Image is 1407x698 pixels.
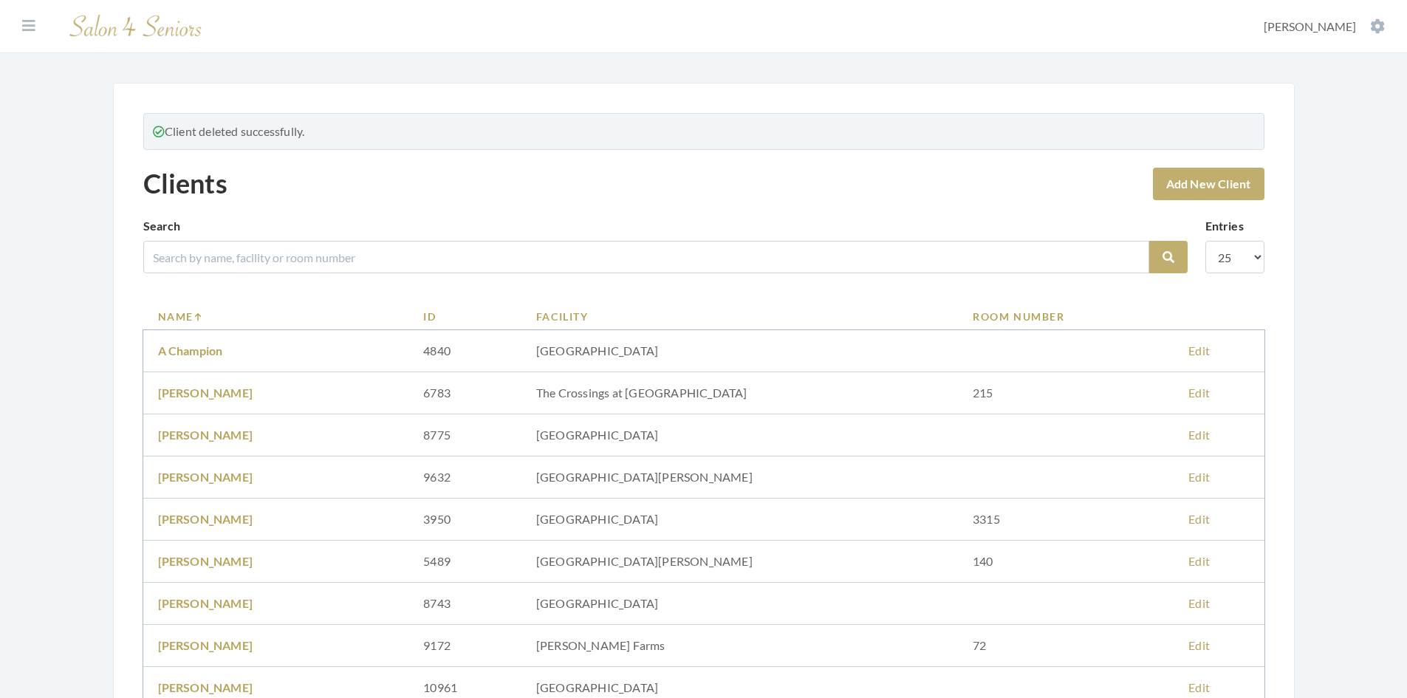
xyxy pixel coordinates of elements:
td: [GEOGRAPHIC_DATA] [521,583,958,625]
a: Edit [1188,343,1210,357]
td: 140 [958,541,1174,583]
a: [PERSON_NAME] [158,470,253,484]
img: Salon 4 Seniors [62,9,210,44]
a: Edit [1188,596,1210,610]
a: A Champion [158,343,223,357]
td: 9172 [408,625,521,667]
td: [GEOGRAPHIC_DATA] [521,414,958,456]
a: [PERSON_NAME] [158,596,253,610]
a: [PERSON_NAME] [158,638,253,652]
td: 3315 [958,499,1174,541]
td: [GEOGRAPHIC_DATA][PERSON_NAME] [521,541,958,583]
td: 3950 [408,499,521,541]
label: Search [143,217,181,235]
a: [PERSON_NAME] [158,512,253,526]
td: 8775 [408,414,521,456]
a: Add New Client [1153,168,1264,200]
a: Edit [1188,638,1210,652]
a: Edit [1188,680,1210,694]
a: Edit [1188,512,1210,526]
a: Facility [536,309,943,324]
a: [PERSON_NAME] [158,554,253,568]
td: [GEOGRAPHIC_DATA][PERSON_NAME] [521,456,958,499]
a: ID [423,309,507,324]
td: 4840 [408,330,521,372]
td: 5489 [408,541,521,583]
a: Edit [1188,470,1210,484]
td: 72 [958,625,1174,667]
td: [GEOGRAPHIC_DATA] [521,330,958,372]
a: [PERSON_NAME] [158,680,253,694]
a: Name [158,309,394,324]
a: Edit [1188,428,1210,442]
a: Room Number [973,309,1159,324]
td: 8743 [408,583,521,625]
td: 6783 [408,372,521,414]
span: [PERSON_NAME] [1264,19,1356,33]
a: Edit [1188,554,1210,568]
a: [PERSON_NAME] [158,386,253,400]
h1: Clients [143,168,227,199]
td: The Crossings at [GEOGRAPHIC_DATA] [521,372,958,414]
label: Entries [1205,217,1244,235]
div: Client deleted successfully. [143,113,1264,150]
a: Edit [1188,386,1210,400]
a: [PERSON_NAME] [158,428,253,442]
button: [PERSON_NAME] [1259,18,1389,35]
td: 9632 [408,456,521,499]
td: 215 [958,372,1174,414]
input: Search by name, facility or room number [143,241,1149,273]
td: [PERSON_NAME] Farms [521,625,958,667]
td: [GEOGRAPHIC_DATA] [521,499,958,541]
